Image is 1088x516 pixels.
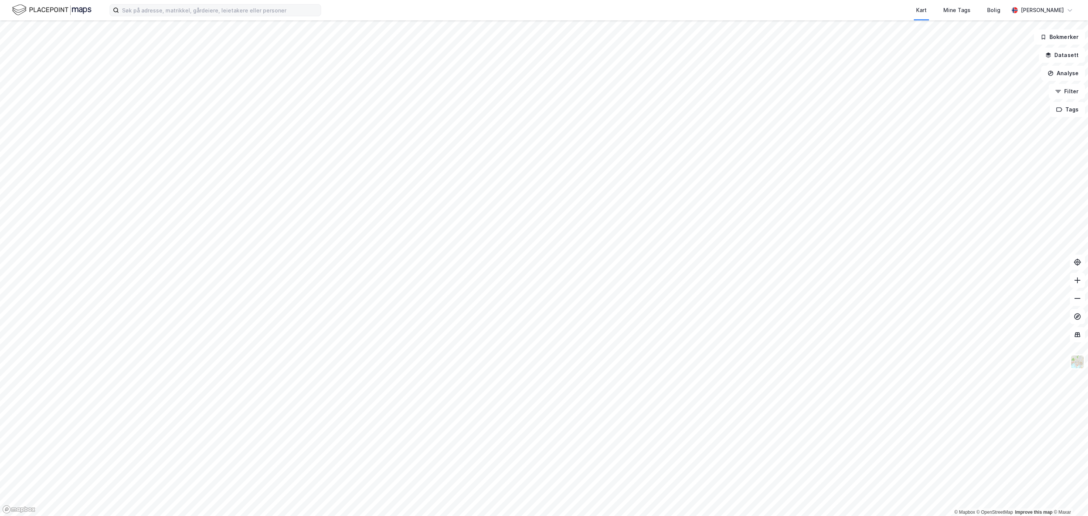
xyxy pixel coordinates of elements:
[916,6,927,15] div: Kart
[12,3,91,17] img: logo.f888ab2527a4732fd821a326f86c7f29.svg
[119,5,321,16] input: Søk på adresse, matrikkel, gårdeiere, leietakere eller personer
[987,6,1000,15] div: Bolig
[943,6,971,15] div: Mine Tags
[1021,6,1064,15] div: [PERSON_NAME]
[1050,480,1088,516] iframe: Chat Widget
